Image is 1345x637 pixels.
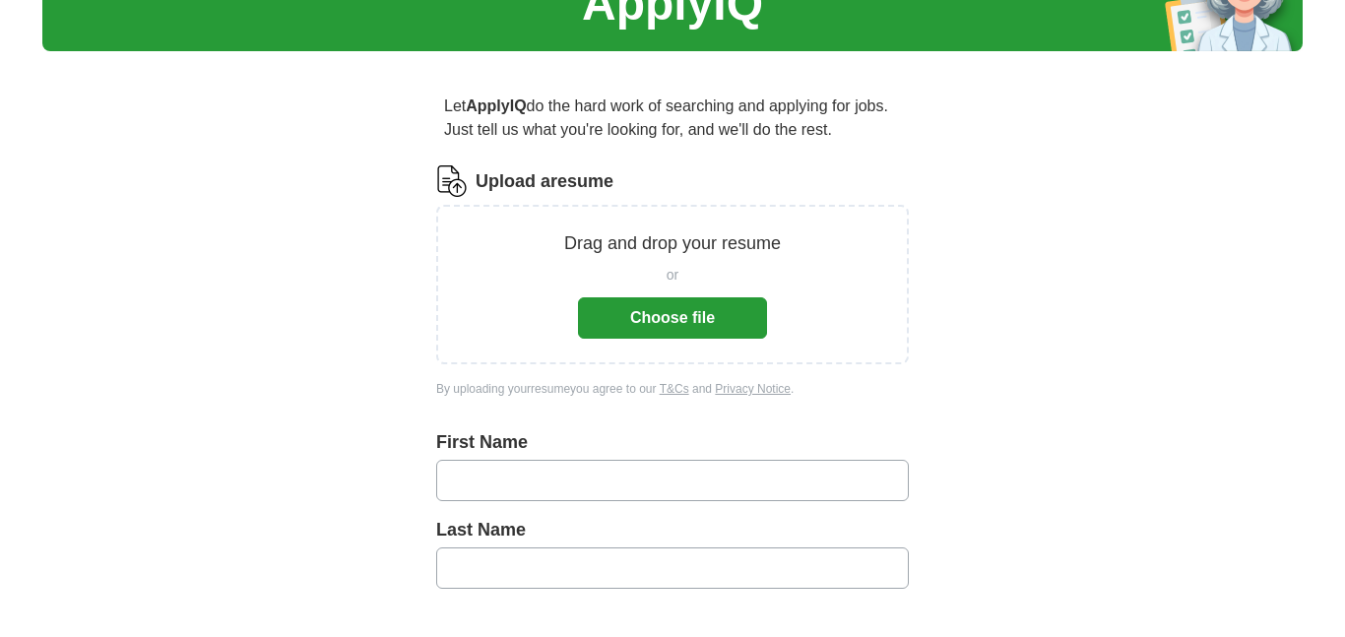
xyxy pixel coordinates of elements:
img: CV Icon [436,165,468,197]
a: Privacy Notice [715,382,791,396]
p: Let do the hard work of searching and applying for jobs. Just tell us what you're looking for, an... [436,87,909,150]
button: Choose file [578,297,767,339]
strong: ApplyIQ [466,97,526,114]
label: Upload a resume [476,168,613,195]
label: First Name [436,429,909,456]
span: or [667,265,678,286]
p: Drag and drop your resume [564,230,781,257]
label: Last Name [436,517,909,543]
a: T&Cs [660,382,689,396]
div: By uploading your resume you agree to our and . [436,380,909,398]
